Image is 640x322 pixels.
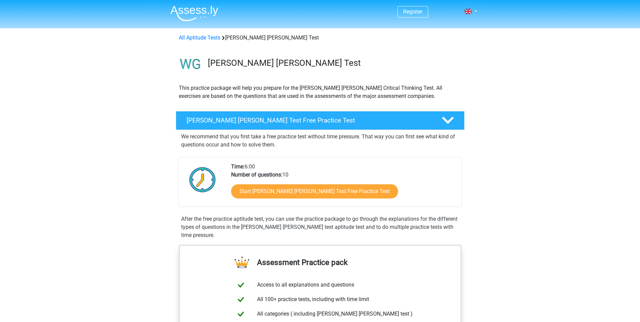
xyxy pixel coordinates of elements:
[226,163,461,207] div: 6:00 10
[178,215,462,239] div: After the free practice aptitude test, you can use the practice package to go through the explana...
[176,50,205,79] img: watson glaser test
[179,34,220,41] a: All Aptitude Tests
[231,171,282,178] b: Number of questions:
[187,116,431,124] h4: [PERSON_NAME] [PERSON_NAME] Test Free Practice Test
[231,184,398,198] a: Start [PERSON_NAME] [PERSON_NAME] Test Free Practice Test
[181,133,459,149] p: We recommend that you first take a free practice test without time pressure. That way you can fir...
[173,111,467,130] a: [PERSON_NAME] [PERSON_NAME] Test Free Practice Test
[186,163,220,196] img: Clock
[179,84,462,100] p: This practice package will help you prepare for the [PERSON_NAME] [PERSON_NAME] Critical Thinking...
[208,58,459,68] h3: [PERSON_NAME] [PERSON_NAME] Test
[231,163,245,170] b: Time:
[403,8,422,15] a: Register
[176,34,464,42] div: [PERSON_NAME] [PERSON_NAME] Test
[170,5,218,21] img: Assessly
